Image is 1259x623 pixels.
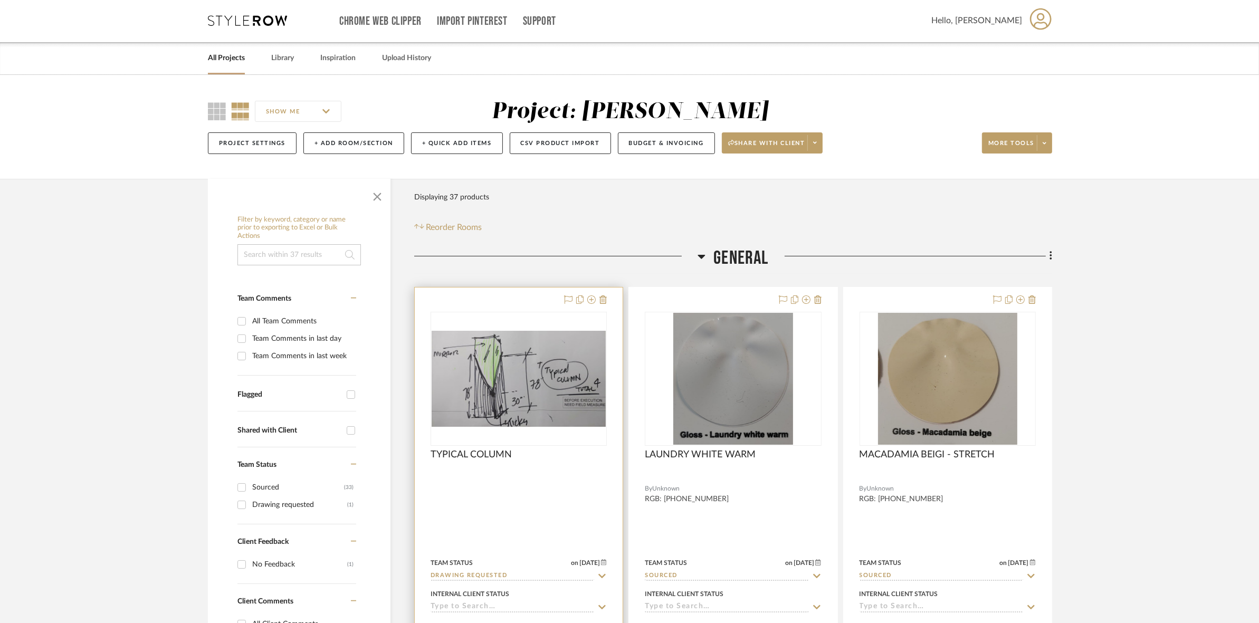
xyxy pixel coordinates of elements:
input: Type to Search… [645,602,808,612]
div: Sourced [252,479,344,496]
span: [DATE] [578,559,601,567]
img: TYPICAL COLUMN [432,331,606,427]
div: Internal Client Status [860,589,938,599]
span: Share with client [728,139,805,155]
button: Budget & Invoicing [618,132,715,154]
img: LAUNDRY WHITE WARM [673,313,794,445]
h6: Filter by keyword, category or name prior to exporting to Excel or Bulk Actions [237,216,361,241]
a: Chrome Web Clipper [339,17,422,26]
span: Team Comments [237,295,291,302]
a: Upload History [382,51,431,65]
span: TYPICAL COLUMN [431,449,512,461]
input: Type to Search… [431,571,594,581]
div: Team Comments in last week [252,348,354,365]
span: [DATE] [793,559,815,567]
button: More tools [982,132,1052,154]
div: Flagged [237,390,341,399]
span: on [1000,560,1007,566]
span: By [645,484,652,494]
div: Team Status [645,558,687,568]
button: + Add Room/Section [303,132,404,154]
span: on [785,560,793,566]
span: Team Status [237,461,276,468]
span: on [571,560,578,566]
input: Type to Search… [860,602,1023,612]
a: Support [523,17,556,26]
div: Internal Client Status [645,589,723,599]
div: All Team Comments [252,313,354,330]
input: Type to Search… [645,571,808,581]
div: 0 [645,312,821,445]
button: + Quick Add Items [411,132,503,154]
div: 0 [431,312,606,445]
div: Team Comments in last day [252,330,354,347]
a: Inspiration [320,51,356,65]
button: CSV Product Import [510,132,611,154]
div: (1) [347,556,354,573]
button: Reorder Rooms [414,221,482,234]
div: Displaying 37 products [414,187,489,208]
span: [DATE] [1007,559,1030,567]
span: GENERAL [713,247,768,270]
button: Share with client [722,132,823,154]
button: Project Settings [208,132,297,154]
div: Team Status [431,558,473,568]
div: Internal Client Status [431,589,509,599]
div: 0 [860,312,1035,445]
a: All Projects [208,51,245,65]
span: Client Comments [237,598,293,605]
div: Drawing requested [252,496,347,513]
div: (1) [347,496,354,513]
button: Close [367,184,388,205]
span: Client Feedback [237,538,289,545]
a: Import Pinterest [437,17,508,26]
div: Shared with Client [237,426,341,435]
div: Team Status [860,558,902,568]
span: MACADAMIA BEIGI - STRETCH [860,449,995,461]
input: Type to Search… [431,602,594,612]
a: Library [271,51,294,65]
span: More tools [988,139,1034,155]
span: Hello, [PERSON_NAME] [931,14,1022,27]
div: Project: [PERSON_NAME] [492,101,768,123]
input: Search within 37 results [237,244,361,265]
input: Type to Search… [860,571,1023,581]
span: Unknown [652,484,680,494]
div: (33) [344,479,354,496]
span: LAUNDRY WHITE WARM [645,449,756,461]
div: No Feedback [252,556,347,573]
span: Reorder Rooms [426,221,482,234]
img: MACADAMIA BEIGI - STRETCH [878,313,1017,445]
span: By [860,484,867,494]
span: Unknown [867,484,894,494]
